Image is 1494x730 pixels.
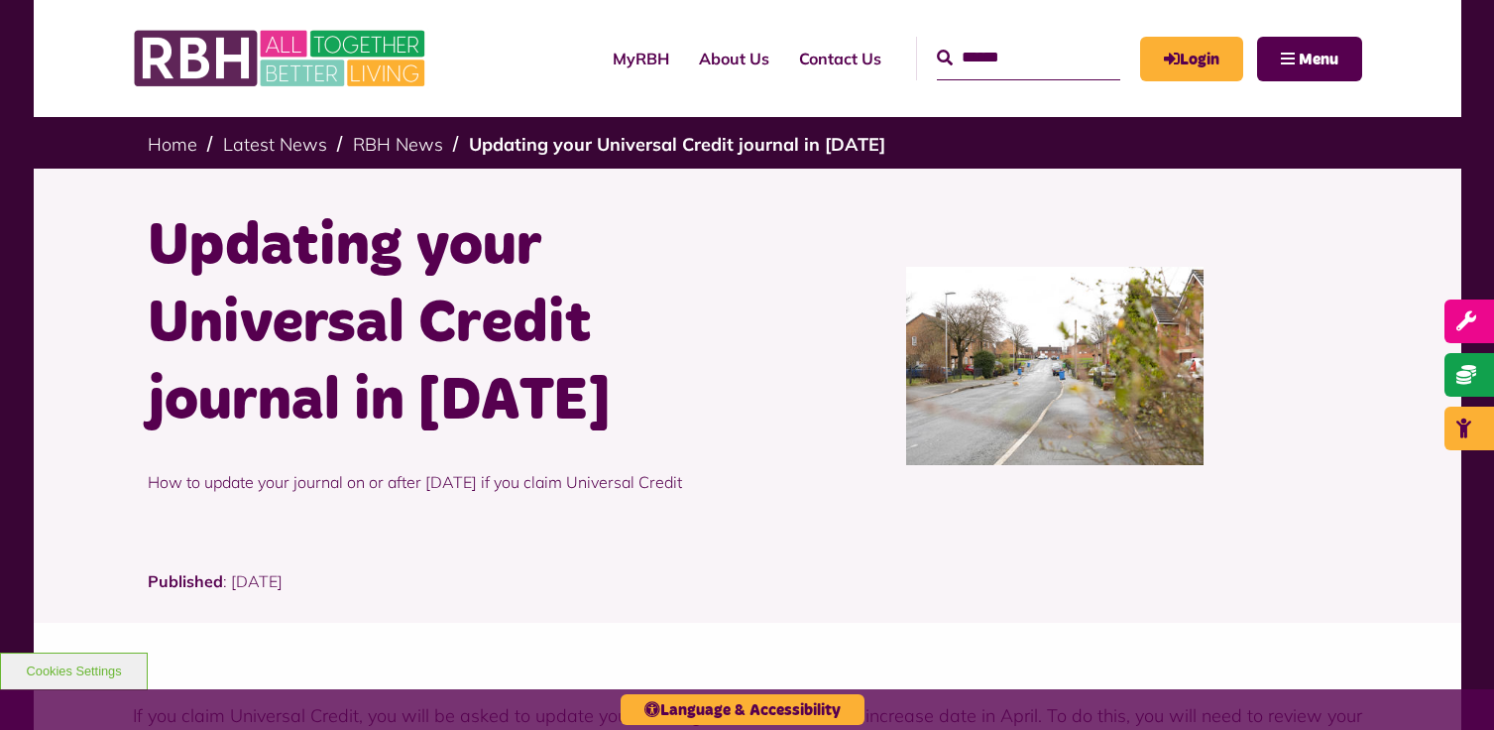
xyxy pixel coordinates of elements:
a: About Us [684,32,784,85]
a: Contact Us [784,32,896,85]
a: MyRBH [598,32,684,85]
img: RBH [133,20,430,97]
h1: Updating your Universal Credit journal in [DATE] [148,208,733,440]
img: SAZMEDIA RBH 22FEB24 79 [906,267,1204,465]
a: Updating your Universal Credit journal in [DATE] [469,133,885,156]
a: RBH News [353,133,443,156]
strong: Published [148,571,223,591]
p: : [DATE] [148,569,1347,623]
button: Language & Accessibility [621,694,864,725]
span: Menu [1299,52,1338,67]
button: Navigation [1257,37,1362,81]
a: MyRBH [1140,37,1243,81]
a: Home [148,133,197,156]
a: Latest News [223,133,327,156]
p: How to update your journal on or after [DATE] if you claim Universal Credit [148,440,733,524]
